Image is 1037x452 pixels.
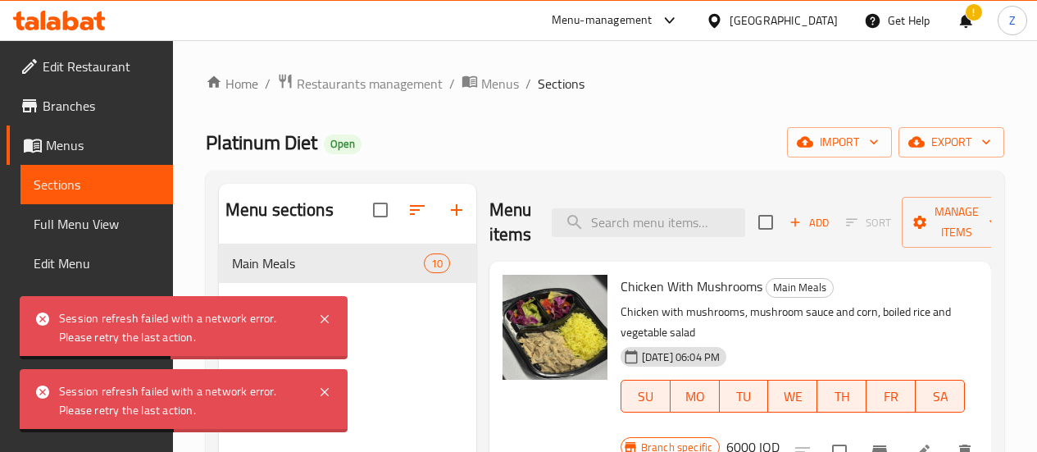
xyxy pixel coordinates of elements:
[437,190,476,230] button: Add section
[787,127,892,158] button: import
[7,283,173,322] a: Choice Groups
[324,135,362,154] div: Open
[7,126,173,165] a: Menus
[59,309,302,346] div: Session refresh failed with a network error. Please retry the last action.
[787,213,831,232] span: Add
[7,86,173,126] a: Branches
[481,74,519,94] span: Menus
[297,74,443,94] span: Restaurants management
[7,47,173,86] a: Edit Restaurant
[219,244,476,283] div: Main Meals10
[866,380,916,413] button: FR
[265,74,271,94] li: /
[232,253,424,273] span: Main Meals
[628,385,664,409] span: SU
[525,74,531,94] li: /
[922,385,958,409] span: SA
[7,362,173,401] a: Promotions
[912,132,991,153] span: export
[43,293,160,313] span: Choice Groups
[43,96,160,116] span: Branches
[835,210,902,235] span: Select section first
[425,256,449,272] span: 10
[398,190,437,230] span: Sort sections
[59,382,302,419] div: Session refresh failed with a network error. Please retry the last action.
[277,73,443,94] a: Restaurants management
[800,132,879,153] span: import
[462,73,519,94] a: Menus
[34,253,160,273] span: Edit Menu
[538,74,584,94] span: Sections
[552,11,653,30] div: Menu-management
[206,124,317,161] span: Platinum Diet
[677,385,713,409] span: MO
[915,202,998,243] span: Manage items
[621,302,965,343] p: Chicken with mushrooms, mushroom sauce and corn, boiled rice and vegetable salad
[817,380,866,413] button: TH
[503,275,607,380] img: Chicken With Mushrooms
[730,11,838,30] div: [GEOGRAPHIC_DATA]
[7,401,173,441] a: Menu disclaimer
[916,380,965,413] button: SA
[898,127,1004,158] button: export
[873,385,909,409] span: FR
[34,175,160,194] span: Sections
[225,198,334,222] h2: Menu sections
[902,197,1012,248] button: Manage items
[20,165,173,204] a: Sections
[621,274,762,299] span: Chicken With Mushrooms
[219,237,476,290] nav: Menu sections
[324,137,362,151] span: Open
[720,380,769,413] button: TU
[34,214,160,234] span: Full Menu View
[748,205,783,240] span: Select section
[206,73,1004,94] nav: breadcrumb
[621,380,671,413] button: SU
[363,193,398,227] span: Select all sections
[206,74,258,94] a: Home
[20,244,173,283] a: Edit Menu
[635,349,726,365] span: [DATE] 06:04 PM
[43,57,160,76] span: Edit Restaurant
[424,253,450,273] div: items
[671,380,720,413] button: MO
[766,278,833,297] span: Main Meals
[552,208,745,237] input: search
[489,198,532,247] h2: Menu items
[775,385,811,409] span: WE
[768,380,817,413] button: WE
[7,322,173,362] a: Coupons
[726,385,762,409] span: TU
[46,135,160,155] span: Menus
[449,74,455,94] li: /
[783,210,835,235] button: Add
[20,204,173,244] a: Full Menu View
[824,385,860,409] span: TH
[1009,11,1016,30] span: Z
